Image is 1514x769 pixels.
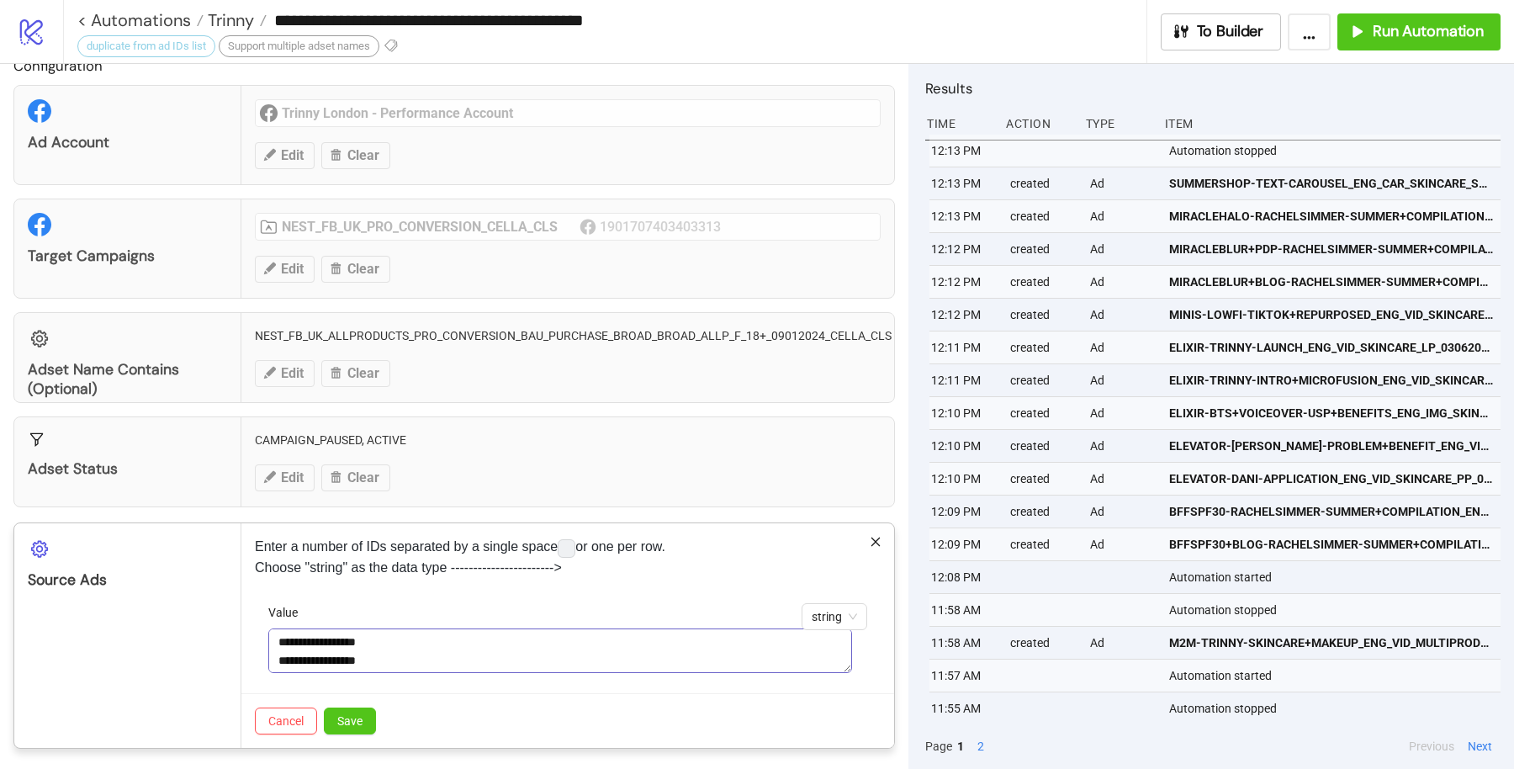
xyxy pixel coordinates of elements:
[324,708,376,735] button: Save
[255,537,881,577] p: Enter a number of IDs separated by a single space or one per row. Choose "string" as the data typ...
[1008,430,1076,462] div: created
[929,463,997,495] div: 12:10 PM
[929,561,997,593] div: 12:08 PM
[1008,496,1076,528] div: created
[1167,594,1505,626] div: Automation stopped
[1169,397,1493,429] a: ELIXIR-BTS+VOICEOVER-USP+BENEFITS_ENG_IMG_SKINCARE_PP_28082025_CC_SC8_USP9_TL_
[1088,233,1156,265] div: Ad
[929,200,997,232] div: 12:13 PM
[1169,240,1493,258] span: MIRACLEBLUR+PDP-RACHELSIMMER-SUMMER+COMPILATION_ENG_VID_SKINCARE_PP_06082025_CC_SC7_USP9_TL_
[870,536,881,548] span: close
[1169,463,1493,495] a: ELEVATOR-DANI-APPLICATION_ENG_VID_SKINCARE_PP_07082025_CC_SC7_USP9_TL_
[13,55,895,77] h2: Configuration
[1169,338,1493,357] span: ELIXIR-TRINNY-LAUNCH_ENG_VID_SKINCARE_LP_03062025_CC_SC7_USP11_TL_
[925,77,1501,99] h2: Results
[1463,737,1497,756] button: Next
[255,708,317,735] button: Cancel
[929,364,997,396] div: 12:11 PM
[1088,364,1156,396] div: Ad
[1008,364,1076,396] div: created
[1088,430,1156,462] div: Ad
[1197,22,1264,41] span: To Builder
[929,233,997,265] div: 12:12 PM
[929,660,997,692] div: 11:57 AM
[1169,273,1493,291] span: MIRACLEBLUR+BLOG-RACHELSIMMER-SUMMER+COMPILATION_ENG_VID_SKINCARE_SP_06082025_CC_SC7_USP9_TL_
[1169,174,1493,193] span: SUMMERSHOP-TEXT-CAROUSEL_ENG_CAR_SKINCARE_SP_06082025_CC_SC1_USP10_TL_
[1161,13,1282,50] button: To Builder
[1088,167,1156,199] div: Ad
[1169,502,1493,521] span: BFFSPF30-RACHELSIMMER-SUMMER+COMPILATION_ENG_VID_SKINCARE_PP_06082025_CC_SC7_USP9_TL_
[1008,200,1076,232] div: created
[1169,430,1493,462] a: ELEVATOR-[PERSON_NAME]-PROBLEM+BENEFIT_ENG_VID_SKINCARE_PP_07082025_CC_SC7_USP9_TL_
[1169,437,1493,455] span: ELEVATOR-[PERSON_NAME]-PROBLEM+BENEFIT_ENG_VID_SKINCARE_PP_07082025_CC_SC7_USP9_TL_
[929,692,997,724] div: 11:55 AM
[1373,22,1484,41] span: Run Automation
[1169,535,1493,554] span: BFFSPF30+BLOG-RACHELSIMMER-SUMMER+COMPILATION_ENG_VID_SKINCARE_SP_07082025_CC_SC7_USP9_TL_
[1169,627,1493,659] a: M2M-TRINNY-SKINCARE+MAKEUP_ENG_VID_MULTIPRODUCT_SP_15082025_CC_SC7_USP9_TL_
[1169,207,1493,225] span: MIRACLEHALO-RACHELSIMMER-SUMMER+COMPILATION_ENG_VID_SKINCARE_PP_06082025_CC_SC7_USP9_TL_
[929,627,997,659] div: 11:58 AM
[1167,692,1505,724] div: Automation stopped
[1008,331,1076,363] div: created
[1088,397,1156,429] div: Ad
[1167,135,1505,167] div: Automation stopped
[925,108,993,140] div: Time
[1088,200,1156,232] div: Ad
[1008,299,1076,331] div: created
[929,528,997,560] div: 12:09 PM
[929,135,997,167] div: 12:13 PM
[952,737,969,756] button: 1
[1169,299,1493,331] a: MINIS-LOWFI-TIKTOK+REPURPOSED_ENG_VID_SKINCARE_PP_07082025_CC_SC7_USP10_TL_
[1088,496,1156,528] div: Ad
[1004,108,1072,140] div: Action
[1288,13,1331,50] button: ...
[28,570,227,590] div: Source Ads
[268,714,304,728] span: Cancel
[929,496,997,528] div: 12:09 PM
[1088,299,1156,331] div: Ad
[1169,331,1493,363] a: ELIXIR-TRINNY-LAUNCH_ENG_VID_SKINCARE_LP_03062025_CC_SC7_USP11_TL_
[1088,331,1156,363] div: Ad
[1167,660,1505,692] div: Automation started
[77,35,215,57] div: duplicate from ad IDs list
[1169,404,1493,422] span: ELIXIR-BTS+VOICEOVER-USP+BENEFITS_ENG_IMG_SKINCARE_PP_28082025_CC_SC8_USP9_TL_
[1169,364,1493,396] a: ELIXIR-TRINNY-INTRO+MICROFUSION_ENG_VID_SKINCARE_LP_03062025_CC_SC7_USP11_TL_
[1169,305,1493,324] span: MINIS-LOWFI-TIKTOK+REPURPOSED_ENG_VID_SKINCARE_PP_07082025_CC_SC7_USP10_TL_
[204,9,254,31] span: Trinny
[337,714,363,728] span: Save
[1404,737,1459,756] button: Previous
[219,35,379,57] div: Support multiple adset names
[1008,627,1076,659] div: created
[1169,266,1493,298] a: MIRACLEBLUR+BLOG-RACHELSIMMER-SUMMER+COMPILATION_ENG_VID_SKINCARE_SP_06082025_CC_SC7_USP9_TL_
[929,594,997,626] div: 11:58 AM
[812,604,857,629] span: string
[1084,108,1151,140] div: Type
[268,628,852,673] textarea: Value
[1167,561,1505,593] div: Automation started
[1169,469,1493,488] span: ELEVATOR-DANI-APPLICATION_ENG_VID_SKINCARE_PP_07082025_CC_SC7_USP9_TL_
[1008,528,1076,560] div: created
[1008,463,1076,495] div: created
[1008,167,1076,199] div: created
[925,737,952,756] span: Page
[1088,627,1156,659] div: Ad
[1169,528,1493,560] a: BFFSPF30+BLOG-RACHELSIMMER-SUMMER+COMPILATION_ENG_VID_SKINCARE_SP_07082025_CC_SC7_USP9_TL_
[929,397,997,429] div: 12:10 PM
[1169,233,1493,265] a: MIRACLEBLUR+PDP-RACHELSIMMER-SUMMER+COMPILATION_ENG_VID_SKINCARE_PP_06082025_CC_SC7_USP9_TL_
[204,12,267,29] a: Trinny
[1088,528,1156,560] div: Ad
[1008,233,1076,265] div: created
[929,167,997,199] div: 12:13 PM
[1169,200,1493,232] a: MIRACLEHALO-RACHELSIMMER-SUMMER+COMPILATION_ENG_VID_SKINCARE_PP_06082025_CC_SC7_USP9_TL_
[929,299,997,331] div: 12:12 PM
[1008,397,1076,429] div: created
[1163,108,1501,140] div: Item
[929,331,997,363] div: 12:11 PM
[929,266,997,298] div: 12:12 PM
[1337,13,1501,50] button: Run Automation
[77,12,204,29] a: < Automations
[1169,496,1493,528] a: BFFSPF30-RACHELSIMMER-SUMMER+COMPILATION_ENG_VID_SKINCARE_PP_06082025_CC_SC7_USP9_TL_
[1169,167,1493,199] a: SUMMERSHOP-TEXT-CAROUSEL_ENG_CAR_SKINCARE_SP_06082025_CC_SC1_USP10_TL_
[1008,266,1076,298] div: created
[1088,266,1156,298] div: Ad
